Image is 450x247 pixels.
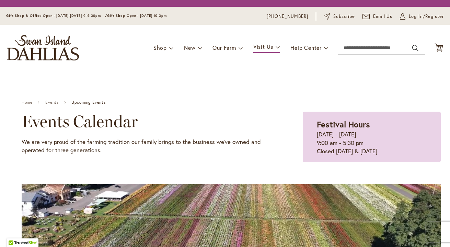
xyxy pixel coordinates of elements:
span: Our Farm [212,44,236,51]
a: Log In/Register [400,13,444,20]
button: Search [412,43,418,54]
span: Help Center [290,44,322,51]
span: New [184,44,195,51]
a: store logo [7,35,79,60]
span: Visit Us [253,43,273,50]
p: We are very proud of the farming tradition our family brings to the business we've owned and oper... [22,138,268,155]
span: Upcoming Events [71,100,105,105]
a: Events [45,100,59,105]
span: Subscribe [333,13,355,20]
a: [PHONE_NUMBER] [267,13,308,20]
span: Email Us [373,13,393,20]
a: Home [22,100,32,105]
a: Subscribe [324,13,355,20]
span: Log In/Register [409,13,444,20]
strong: Festival Hours [317,119,370,130]
a: Email Us [362,13,393,20]
p: [DATE] - [DATE] 9:00 am - 5:30 pm Closed [DATE] & [DATE] [317,130,427,155]
span: Gift Shop & Office Open - [DATE]-[DATE] 9-4:30pm / [6,13,107,18]
span: Gift Shop Open - [DATE] 10-3pm [107,13,167,18]
span: Shop [153,44,167,51]
h2: Events Calendar [22,112,268,131]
